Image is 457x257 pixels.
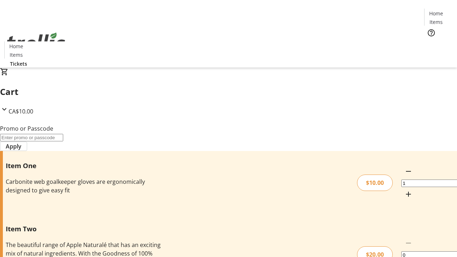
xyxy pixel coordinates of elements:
[6,177,162,195] div: Carbonite web goalkeeper gloves are ergonomically designed to give easy fit
[6,142,21,151] span: Apply
[10,51,23,59] span: Items
[4,25,68,60] img: Orient E2E Organization 8nBUyTNnwE's Logo
[424,26,438,40] button: Help
[9,107,33,115] span: CA$10.00
[430,41,447,49] span: Tickets
[401,187,416,201] button: Increment by one
[429,10,443,17] span: Home
[10,60,27,67] span: Tickets
[401,164,416,178] button: Decrement by one
[4,60,33,67] a: Tickets
[425,18,447,26] a: Items
[357,175,393,191] div: $10.00
[425,10,447,17] a: Home
[430,18,443,26] span: Items
[6,161,162,171] h3: Item One
[6,224,162,234] h3: Item Two
[5,42,27,50] a: Home
[9,42,23,50] span: Home
[5,51,27,59] a: Items
[424,41,453,49] a: Tickets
